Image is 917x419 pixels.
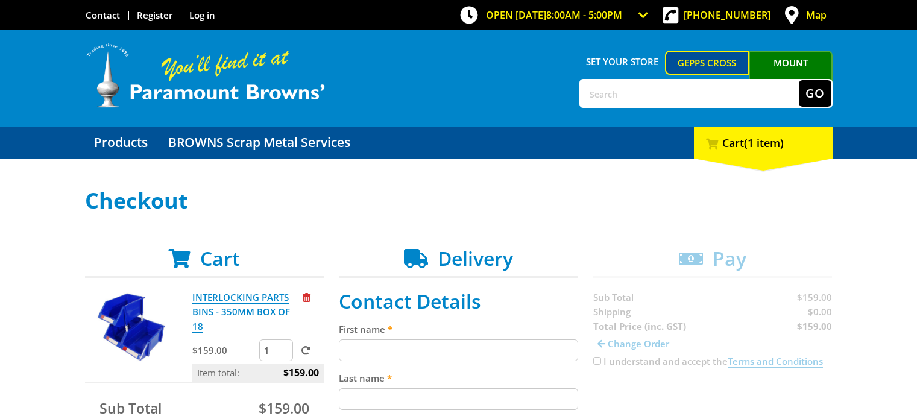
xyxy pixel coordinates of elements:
[581,80,799,107] input: Search
[200,245,240,271] span: Cart
[339,290,578,313] h2: Contact Details
[749,51,833,96] a: Mount [PERSON_NAME]
[799,80,831,107] button: Go
[192,291,290,333] a: INTERLOCKING PARTS BINS - 350MM BOX OF 18
[137,9,172,21] a: Go to the registration page
[339,371,578,385] label: Last name
[665,51,749,75] a: Gepps Cross
[694,127,833,159] div: Cart
[339,322,578,336] label: First name
[85,42,326,109] img: Paramount Browns'
[159,127,359,159] a: Go to the BROWNS Scrap Metal Services page
[339,339,578,361] input: Please enter your first name.
[438,245,513,271] span: Delivery
[744,136,784,150] span: (1 item)
[546,8,622,22] span: 8:00am - 5:00pm
[339,388,578,410] input: Please enter your last name.
[303,291,310,303] a: Remove from cart
[85,189,833,213] h1: Checkout
[96,290,169,362] img: INTERLOCKING PARTS BINS - 350MM BOX OF 18
[189,9,215,21] a: Log in
[85,127,157,159] a: Go to the Products page
[283,364,319,382] span: $159.00
[486,8,622,22] span: OPEN [DATE]
[192,343,257,358] p: $159.00
[259,399,309,418] span: $159.00
[99,399,162,418] span: Sub Total
[192,364,324,382] p: Item total:
[86,9,120,21] a: Go to the Contact page
[579,51,666,72] span: Set your store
